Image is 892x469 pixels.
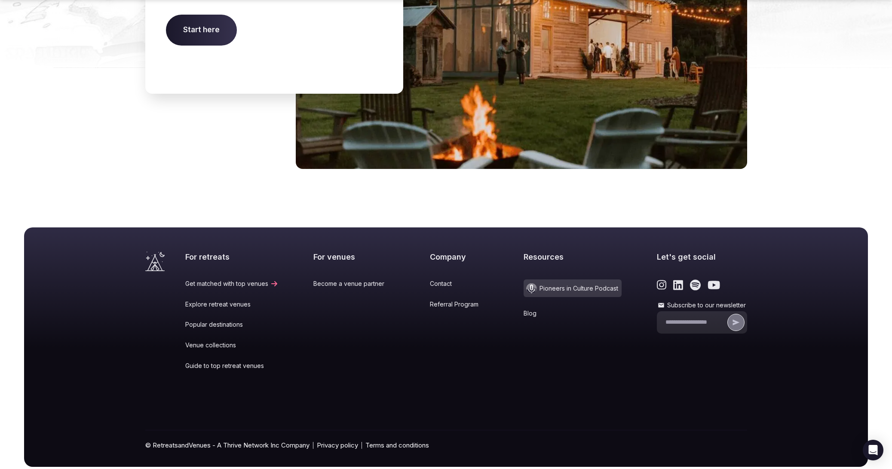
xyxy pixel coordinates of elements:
h2: Let's get social [657,251,747,262]
a: Privacy policy [317,441,358,450]
a: Become a venue partner [313,279,395,288]
h2: Resources [524,251,622,262]
a: Referral Program [430,300,489,309]
a: Start here [166,25,237,34]
a: Blog [524,309,622,318]
a: Terms and conditions [365,441,429,450]
a: Link to the retreats and venues LinkedIn page [673,279,683,291]
a: Pioneers in Culture Podcast [524,279,622,297]
a: Link to the retreats and venues Spotify page [690,279,701,291]
a: Visit the homepage [145,251,165,271]
h2: For venues [313,251,395,262]
div: Open Intercom Messenger [863,440,883,460]
a: Venue collections [185,341,279,349]
a: Contact [430,279,489,288]
a: Explore retreat venues [185,300,279,309]
h2: Company [430,251,489,262]
label: Subscribe to our newsletter [657,301,747,310]
h2: For retreats [185,251,279,262]
a: Popular destinations [185,320,279,329]
a: Link to the retreats and venues Instagram page [657,279,667,291]
a: Get matched with top venues [185,279,279,288]
a: Guide to top retreat venues [185,362,279,370]
span: Start here [166,15,237,46]
a: Link to the retreats and venues Youtube page [708,279,720,291]
div: © RetreatsandVenues - A Thrive Network Inc Company [145,430,747,467]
